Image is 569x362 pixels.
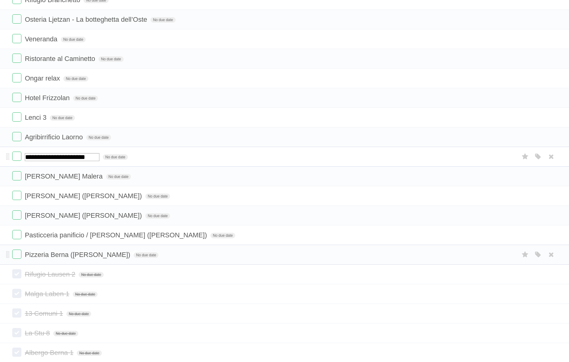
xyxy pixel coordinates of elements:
label: Done [12,328,21,337]
span: No due date [86,135,111,140]
label: Done [12,348,21,357]
label: Done [12,230,21,239]
label: Done [12,171,21,180]
span: Albergo Berna 1 [25,349,75,356]
span: No due date [99,56,123,62]
label: Done [12,34,21,43]
label: Done [12,269,21,278]
span: No due date [151,17,175,23]
label: Done [12,152,21,161]
label: Star task [519,152,531,162]
span: La Stu 8 [25,329,51,337]
span: Pizzeria Berna ([PERSON_NAME]) [25,251,132,258]
span: Malga Laben 1 [25,290,71,298]
span: No due date [210,233,235,238]
span: [PERSON_NAME] ([PERSON_NAME]) [25,212,143,219]
label: Done [12,250,21,259]
span: No due date [66,311,91,317]
span: Osteria Ljetzan - La botteghetta dell’Oste [25,16,149,23]
label: Star task [519,250,531,260]
span: [PERSON_NAME] Malera [25,172,104,180]
label: Done [12,112,21,122]
label: Done [12,14,21,24]
span: Veneranda [25,35,59,43]
span: No due date [53,331,78,336]
span: Agribirrificio Laorno [25,133,84,141]
span: Pasticceria panificio / [PERSON_NAME] ([PERSON_NAME]) [25,231,208,239]
span: Ristorante al Caminetto [25,55,97,62]
label: Done [12,289,21,298]
span: No due date [61,37,86,42]
span: No due date [134,252,158,258]
span: No due date [73,96,98,101]
span: Ongar relax [25,74,61,82]
label: Done [12,73,21,82]
label: Done [12,54,21,63]
label: Done [12,191,21,200]
label: Done [12,308,21,318]
span: [PERSON_NAME] ([PERSON_NAME]) [25,192,143,200]
span: No due date [50,115,75,121]
span: No due date [145,194,170,199]
span: Hotel Frizzolan [25,94,71,102]
label: Done [12,210,21,220]
label: Done [12,93,21,102]
span: No due date [79,272,103,277]
span: 13 Comuni 1 [25,310,65,317]
span: No due date [145,213,170,219]
span: Lenci 3 [25,114,48,121]
span: No due date [63,76,88,81]
span: Rifugio Lausen 2 [25,270,77,278]
span: No due date [103,154,128,160]
span: No due date [77,350,102,356]
label: Done [12,132,21,141]
span: No due date [106,174,131,179]
span: No due date [73,292,98,297]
